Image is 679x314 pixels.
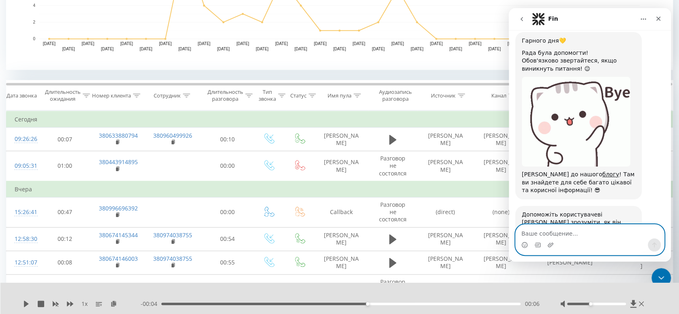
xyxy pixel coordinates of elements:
[39,274,91,304] td: 00:05
[201,274,253,304] td: 00:00
[315,251,368,274] td: [PERSON_NAME]
[418,227,473,251] td: [PERSON_NAME]
[153,255,192,262] a: 380974038755
[430,41,443,46] text: [DATE]
[290,92,306,99] div: Статус
[15,204,31,220] div: 15:26:41
[236,41,249,46] text: [DATE]
[529,274,611,304] td: [PERSON_NAME]
[39,197,91,227] td: 00:47
[372,47,385,51] text: [DATE]
[92,92,131,99] div: Номер клиента
[352,41,365,46] text: [DATE]
[589,302,592,305] div: Accessibility label
[366,302,369,305] div: Accessibility label
[473,197,529,227] td: (none)
[507,41,520,46] text: [DATE]
[611,251,673,274] td: [PERSON_NAME]
[315,197,368,227] td: Callback
[139,47,152,51] text: [DATE]
[99,204,137,212] a: 380996696392
[81,300,88,308] span: 1 x
[159,41,172,46] text: [DATE]
[473,251,529,274] td: [PERSON_NAME]
[208,89,243,102] div: Длительность разговора
[431,92,456,99] div: Источник
[315,227,368,251] td: [PERSON_NAME]
[411,47,424,51] text: [DATE]
[99,132,137,139] a: 380633880794
[491,92,506,99] div: Канал
[39,251,91,274] td: 00:08
[473,274,529,304] td: [PERSON_NAME]
[153,231,192,239] a: 380974038755
[391,41,404,46] text: [DATE]
[33,37,35,41] text: 0
[15,255,31,271] div: 12:51:07
[473,227,529,251] td: [PERSON_NAME]
[99,231,137,239] a: 380674145344
[201,197,253,227] td: 00:00
[6,111,673,128] td: Сегодня
[99,282,137,289] a: 380674146003
[99,255,137,262] a: 380674146003
[418,197,473,227] td: (direct)
[198,41,211,46] text: [DATE]
[259,89,276,102] div: Тип звонка
[6,181,673,197] td: Вчера
[611,274,673,304] td: [PERSON_NAME]
[315,128,368,151] td: [PERSON_NAME]
[15,131,31,147] div: 09:26:26
[153,132,192,139] a: 380960499926
[201,251,253,274] td: 00:55
[379,278,407,300] span: Разговор не состоялся
[294,47,307,51] text: [DATE]
[379,154,407,177] span: Разговор не состоялся
[154,92,181,99] div: Сотрудник
[39,128,91,151] td: 00:07
[488,47,501,51] text: [DATE]
[473,151,529,181] td: [PERSON_NAME]
[62,47,75,51] text: [DATE]
[449,47,462,51] text: [DATE]
[81,41,94,46] text: [DATE]
[99,158,137,166] a: 380443914895
[201,227,253,251] td: 00:54
[418,274,473,304] td: [PERSON_NAME]
[15,282,31,297] div: 11:57:30
[529,251,611,274] td: [PERSON_NAME]
[217,47,230,51] text: [DATE]
[120,41,133,46] text: [DATE]
[651,268,671,288] iframe: Intercom live chat
[141,300,161,308] span: - 00:04
[201,151,253,181] td: 00:00
[314,41,327,46] text: [DATE]
[275,41,288,46] text: [DATE]
[418,128,473,151] td: [PERSON_NAME]
[379,201,407,223] span: Разговор не состоялся
[256,47,269,51] text: [DATE]
[101,47,114,51] text: [DATE]
[418,251,473,274] td: [PERSON_NAME]
[45,89,81,102] div: Длительность ожидания
[33,20,35,24] text: 2
[15,158,31,174] div: 09:05:31
[375,89,416,102] div: Аудиозапись разговора
[469,41,482,46] text: [DATE]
